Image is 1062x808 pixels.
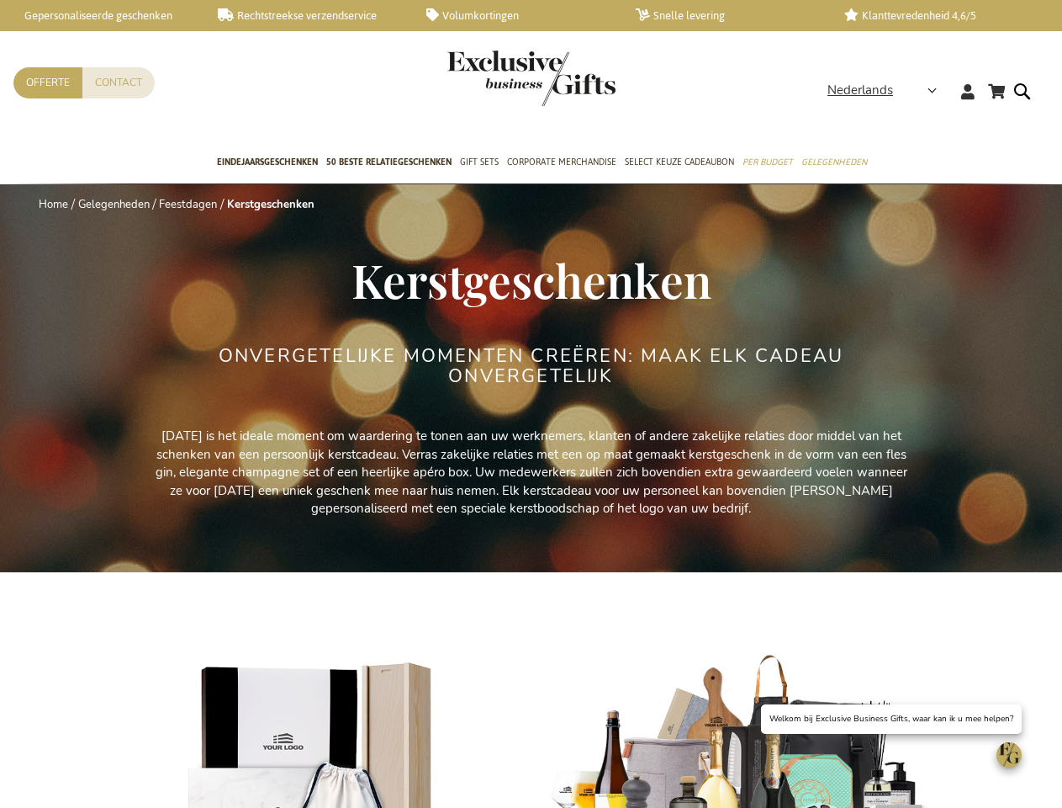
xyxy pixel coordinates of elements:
[844,8,1027,23] a: Klanttevredenheid 4,6/5
[39,197,68,212] a: Home
[801,142,867,184] a: Gelegenheden
[78,197,150,212] a: Gelegenheden
[801,153,867,171] span: Gelegenheden
[742,142,793,184] a: Per Budget
[507,142,616,184] a: Corporate Merchandise
[636,8,818,23] a: Snelle levering
[227,197,314,212] strong: Kerstgeschenken
[8,8,191,23] a: Gepersonaliseerde geschenken
[625,142,734,184] a: Select Keuze Cadeaubon
[625,153,734,171] span: Select Keuze Cadeaubon
[13,67,82,98] a: Offerte
[426,8,609,23] a: Volumkortingen
[216,346,847,386] h2: ONVERGETELIJKE MOMENTEN CREËREN: MAAK ELK CADEAU ONVERGETELIJK
[351,248,711,311] span: Kerstgeschenken
[217,153,318,171] span: Eindejaarsgeschenken
[447,50,616,106] img: Exclusive Business gifts logo
[460,153,499,171] span: Gift Sets
[326,153,452,171] span: 50 beste relatiegeschenken
[827,81,893,100] span: Nederlands
[159,197,217,212] a: Feestdagen
[218,8,400,23] a: Rechtstreekse verzendservice
[507,153,616,171] span: Corporate Merchandise
[217,142,318,184] a: Eindejaarsgeschenken
[326,142,452,184] a: 50 beste relatiegeschenken
[153,428,910,518] p: [DATE] is het ideale moment om waardering te tonen aan uw werknemers, klanten of andere zakelijke...
[447,50,531,106] a: store logo
[460,142,499,184] a: Gift Sets
[742,153,793,171] span: Per Budget
[82,67,155,98] a: Contact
